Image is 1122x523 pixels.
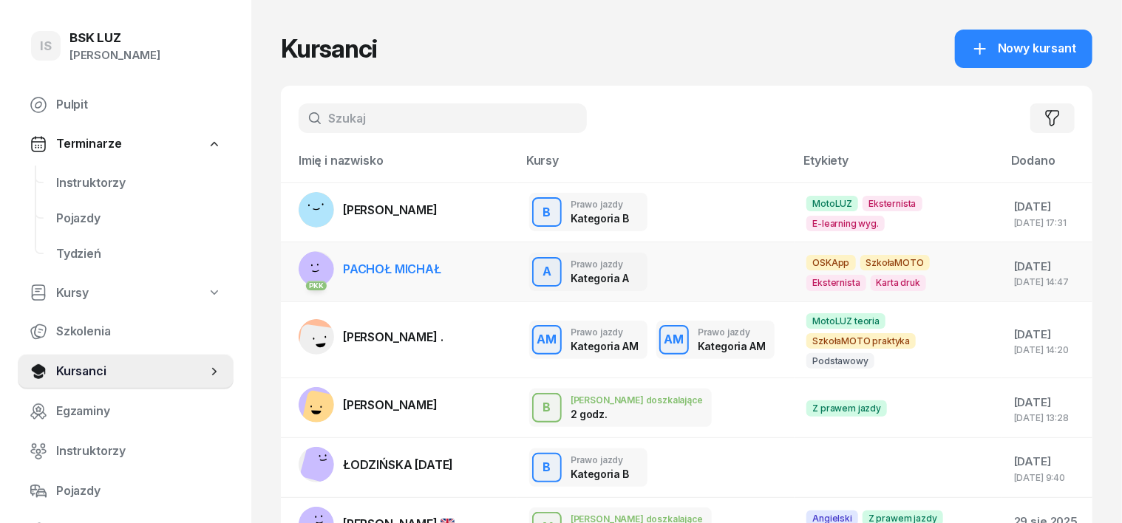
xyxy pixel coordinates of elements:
[1014,257,1081,276] div: [DATE]
[299,251,441,287] a: PKKPACHOŁ MICHAŁ
[571,455,629,465] div: Prawo jazdy
[1014,452,1081,471] div: [DATE]
[18,434,234,469] a: Instruktorzy
[517,151,795,182] th: Kursy
[806,313,885,329] span: MotoLUZ teoria
[281,35,377,62] h1: Kursanci
[806,255,855,270] span: OSKApp
[44,201,234,236] a: Pojazdy
[299,447,453,482] a: ŁODZIŃSKA [DATE]
[571,327,639,337] div: Prawo jazdy
[1014,277,1081,287] div: [DATE] 14:47
[871,275,926,290] span: Karta druk
[1014,393,1081,412] div: [DATE]
[806,400,887,416] span: Z prawem jazdy
[18,87,234,123] a: Pulpit
[698,327,766,337] div: Prawo jazdy
[531,327,563,352] div: AM
[532,453,562,482] button: B
[532,197,562,227] button: B
[299,319,443,355] a: [PERSON_NAME] .
[806,333,916,349] span: SzkołaMOTO praktyka
[44,236,234,272] a: Tydzień
[863,196,922,211] span: Eksternista
[56,362,207,381] span: Kursanci
[571,468,629,480] div: Kategoria B
[18,127,234,161] a: Terminarze
[1014,218,1081,228] div: [DATE] 17:31
[571,408,647,420] div: 2 godz.
[281,151,517,182] th: Imię i nazwisko
[18,276,234,310] a: Kursy
[343,261,441,276] span: PACHOŁ MICHAŁ
[299,387,438,423] a: [PERSON_NAME]
[56,245,222,264] span: Tydzień
[299,103,587,133] input: Szukaj
[537,455,557,480] div: B
[571,199,629,209] div: Prawo jazdy
[56,174,222,193] span: Instruktorzy
[69,46,160,65] div: [PERSON_NAME]
[571,212,629,225] div: Kategoria B
[40,40,52,52] span: IS
[806,353,874,369] span: Podstawowy
[659,327,690,352] div: AM
[860,255,930,270] span: SzkołaMOTO
[532,325,562,355] button: AM
[56,442,222,461] span: Instruktorzy
[537,395,557,420] div: B
[56,209,222,228] span: Pojazdy
[1014,325,1081,344] div: [DATE]
[532,257,562,287] button: A
[18,314,234,349] a: Szkolenia
[18,394,234,429] a: Egzaminy
[1002,151,1092,182] th: Dodano
[306,281,327,290] div: PKK
[1014,413,1081,423] div: [DATE] 13:28
[299,192,438,228] a: [PERSON_NAME]
[44,165,234,201] a: Instruktorzy
[571,259,629,269] div: Prawo jazdy
[532,393,562,423] button: B
[343,397,438,412] span: [PERSON_NAME]
[56,284,89,303] span: Kursy
[56,482,222,501] span: Pojazdy
[1014,197,1081,216] div: [DATE]
[69,32,160,44] div: BSK LUZ
[1014,345,1081,355] div: [DATE] 14:20
[537,259,557,284] div: A
[698,340,766,352] div: Kategoria AM
[659,325,689,355] button: AM
[56,402,222,421] span: Egzaminy
[56,95,222,114] span: Pulpit
[1014,473,1081,482] div: [DATE] 9:40
[18,354,234,389] a: Kursanci
[998,39,1076,58] span: Nowy kursant
[343,329,443,344] span: [PERSON_NAME] .
[56,134,121,154] span: Terminarze
[18,474,234,509] a: Pojazdy
[56,322,222,341] span: Szkolenia
[795,151,1002,182] th: Etykiety
[955,30,1092,68] a: Nowy kursant
[537,200,557,225] div: B
[806,216,885,231] span: E-learning wyg.
[571,340,639,352] div: Kategoria AM
[343,457,453,472] span: ŁODZIŃSKA [DATE]
[571,395,703,405] div: [PERSON_NAME] doszkalające
[806,196,858,211] span: MotoLUZ
[343,202,438,217] span: [PERSON_NAME]
[571,272,629,284] div: Kategoria A
[806,275,866,290] span: Eksternista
